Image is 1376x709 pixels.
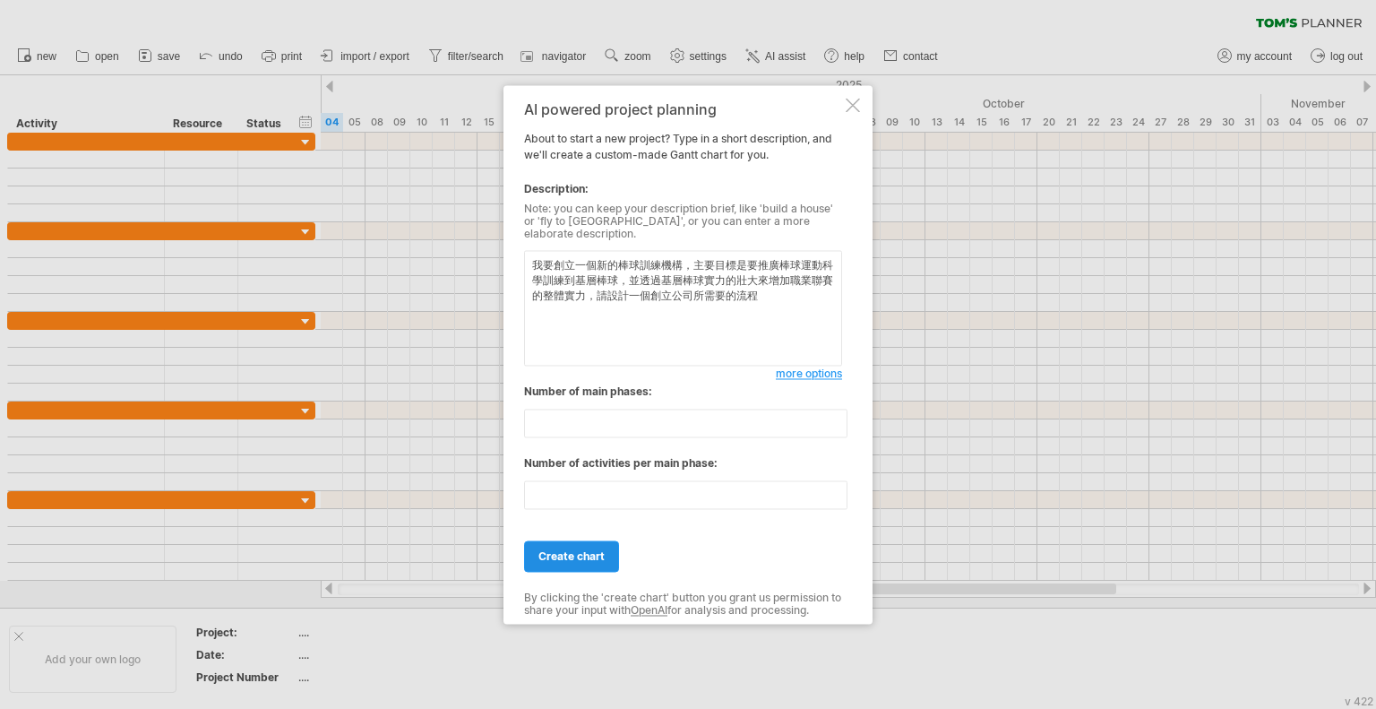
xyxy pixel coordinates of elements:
[524,181,842,197] div: Description:
[538,549,605,563] span: create chart
[524,203,842,241] div: Note: you can keep your description brief, like 'build a house' or 'fly to [GEOGRAPHIC_DATA]', or...
[776,366,842,382] a: more options
[524,540,619,572] a: create chart
[524,455,842,471] div: Number of activities per main phase:
[524,101,842,117] div: AI powered project planning
[776,367,842,380] span: more options
[524,101,842,608] div: About to start a new project? Type in a short description, and we'll create a custom-made Gantt c...
[524,384,842,400] div: Number of main phases:
[524,592,842,618] div: By clicking the 'create chart' button you grant us permission to share your input with for analys...
[631,604,667,618] a: OpenAI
